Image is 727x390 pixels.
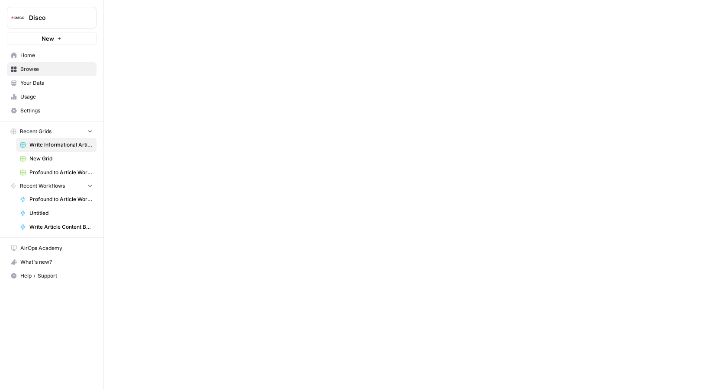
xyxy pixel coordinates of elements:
span: Untitled [29,209,93,217]
span: Profound to Article Workflow [29,195,93,203]
span: Write Informational Articles [29,141,93,149]
img: Disco Logo [10,10,26,26]
span: Write Article Content Brief [29,223,93,231]
span: New Grid [29,155,93,163]
a: AirOps Academy [7,241,97,255]
span: Recent Workflows [20,182,65,190]
a: Profound to Article Workflow Grid - Updated [16,166,97,179]
a: New Grid [16,152,97,166]
span: Disco [29,13,81,22]
span: Settings [20,107,93,115]
button: Recent Workflows [7,179,97,192]
a: Your Data [7,76,97,90]
a: Untitled [16,206,97,220]
span: Home [20,51,93,59]
a: Usage [7,90,97,104]
div: What's new? [7,256,96,269]
span: New [42,34,54,43]
span: AirOps Academy [20,244,93,252]
span: Your Data [20,79,93,87]
span: Help + Support [20,272,93,280]
span: Profound to Article Workflow Grid - Updated [29,169,93,176]
a: Write Informational Articles [16,138,97,152]
a: Profound to Article Workflow [16,192,97,206]
span: Usage [20,93,93,101]
a: Settings [7,104,97,118]
button: Workspace: Disco [7,7,97,29]
a: Browse [7,62,97,76]
button: What's new? [7,255,97,269]
span: Recent Grids [20,128,51,135]
a: Write Article Content Brief [16,220,97,234]
button: Recent Grids [7,125,97,138]
a: Home [7,48,97,62]
button: New [7,32,97,45]
span: Browse [20,65,93,73]
button: Help + Support [7,269,97,283]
